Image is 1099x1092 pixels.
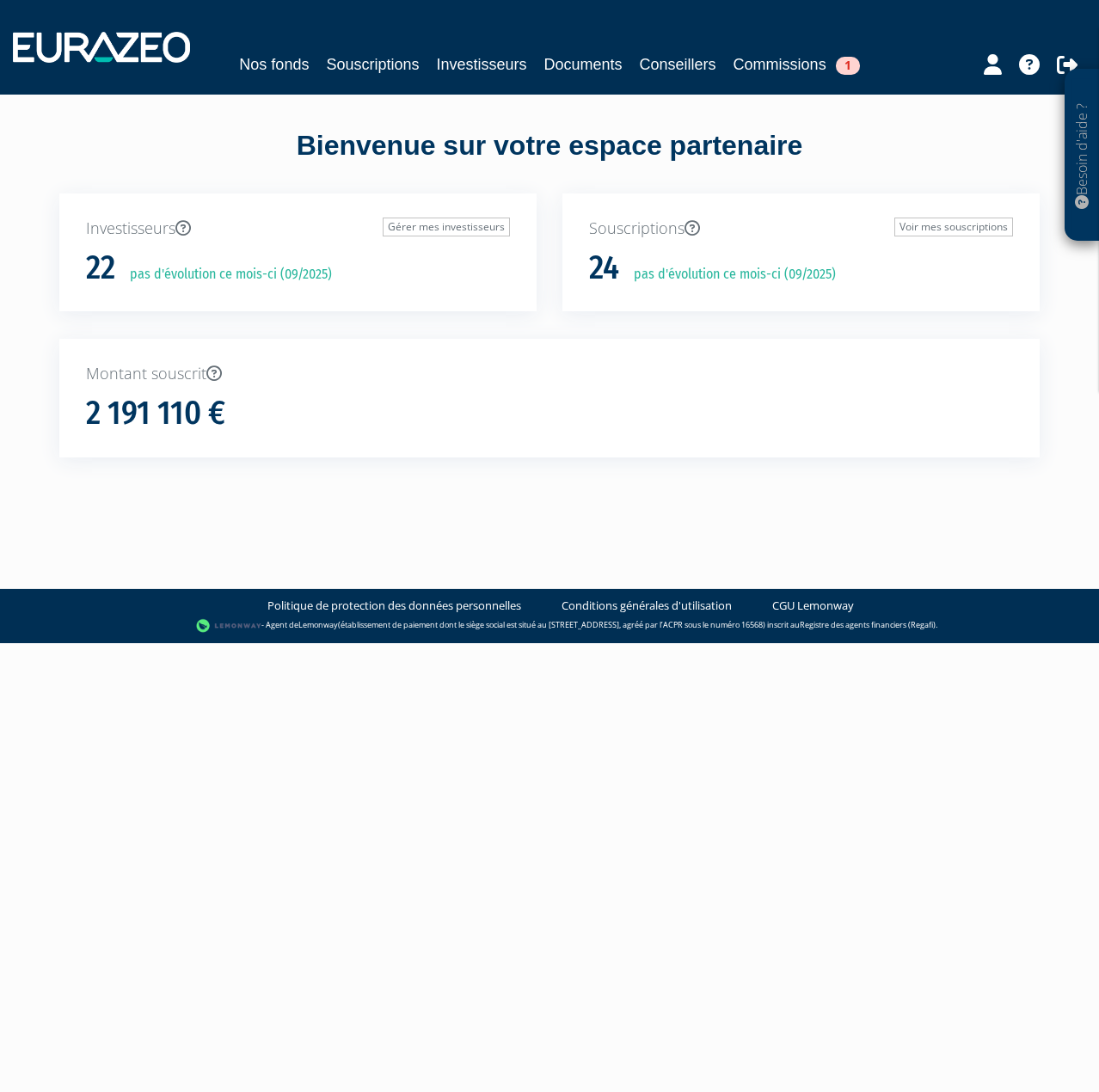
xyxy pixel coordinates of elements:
p: Montant souscrit [86,363,1013,385]
a: Conseillers [640,52,716,77]
a: Nos fonds [239,52,309,77]
p: Besoin d'aide ? [1072,78,1092,233]
p: pas d'évolution ce mois-ci (09/2025) [118,265,332,285]
img: 1732889491-logotype_eurazeo_blanc_rvb.png [13,32,190,63]
a: Voir mes souscriptions [894,218,1013,236]
h1: 22 [86,250,115,286]
p: Investisseurs [86,218,510,240]
a: CGU Lemonway [772,598,854,614]
a: Gérer mes investisseurs [383,218,510,236]
a: Souscriptions [326,52,419,77]
h1: 2 191 110 € [86,396,225,432]
span: 1 [836,57,860,75]
a: Commissions1 [734,52,860,77]
a: Lemonway [298,619,338,630]
p: Souscriptions [589,218,1013,240]
div: - Agent de (établissement de paiement dont le siège social est situé au [STREET_ADDRESS], agréé p... [17,617,1082,635]
a: Conditions générales d'utilisation [562,598,732,614]
h1: 24 [589,250,619,286]
p: pas d'évolution ce mois-ci (09/2025) [622,265,836,285]
a: Registre des agents financiers (Regafi) [800,619,936,630]
a: Documents [544,52,623,77]
div: Bienvenue sur votre espace partenaire [46,126,1053,193]
a: Politique de protection des données personnelles [267,598,521,614]
img: logo-lemonway.png [196,617,262,635]
a: Investisseurs [436,52,526,77]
